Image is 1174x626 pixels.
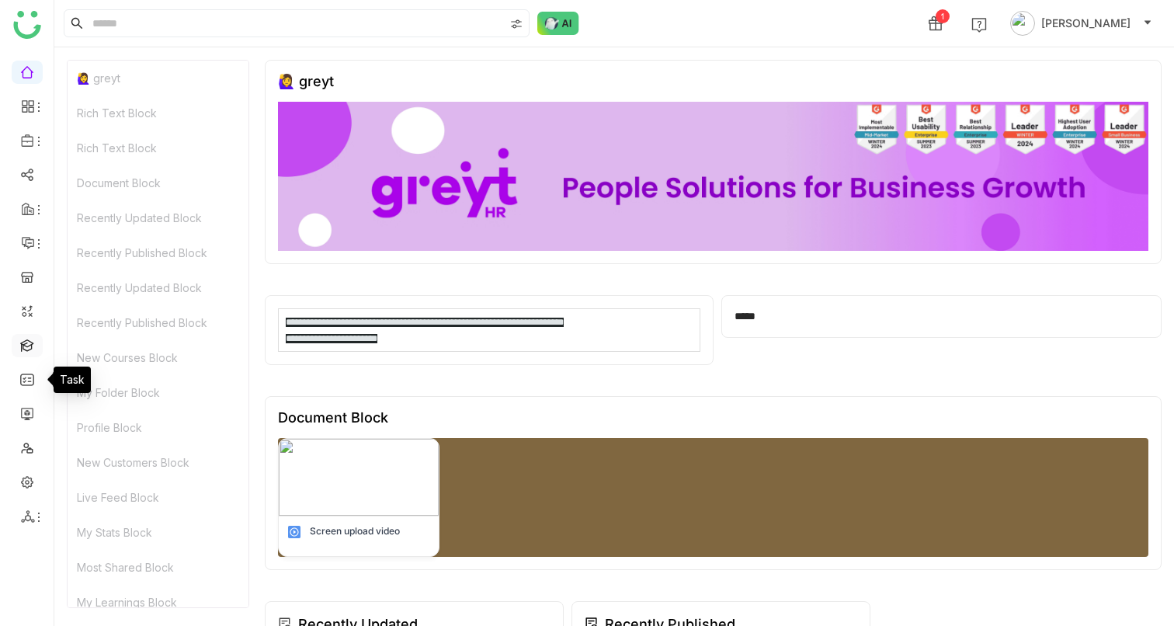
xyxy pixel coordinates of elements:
div: Recently Published Block [68,235,248,270]
img: ask-buddy-normal.svg [537,12,579,35]
div: 🙋‍♀️ greyt [278,73,334,89]
div: Document Block [278,409,388,426]
div: Rich Text Block [68,130,248,165]
img: search-type.svg [510,18,523,30]
div: Recently Updated Block [68,200,248,235]
div: Recently Updated Block [68,270,248,305]
span: [PERSON_NAME] [1041,15,1131,32]
div: Most Shared Block [68,550,248,585]
img: logo [13,11,41,39]
img: 68ca8a786afc163911e2cfd3 [278,102,1148,251]
img: 68d62a861a154208cbbd759d [279,439,439,516]
div: New Customers Block [68,445,248,480]
div: Screen upload video [310,524,400,538]
div: Live Feed Block [68,480,248,515]
div: My Learnings Block [68,585,248,620]
div: New Courses Block [68,340,248,375]
div: My Folder Block [68,375,248,410]
div: 🙋‍♀️ greyt [68,61,248,96]
div: Profile Block [68,410,248,445]
div: Document Block [68,165,248,200]
div: Recently Published Block [68,305,248,340]
img: avatar [1010,11,1035,36]
div: 1 [936,9,950,23]
img: help.svg [971,17,987,33]
button: [PERSON_NAME] [1007,11,1155,36]
img: mp4.svg [287,524,302,540]
div: Rich Text Block [68,96,248,130]
div: My Stats Block [68,515,248,550]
